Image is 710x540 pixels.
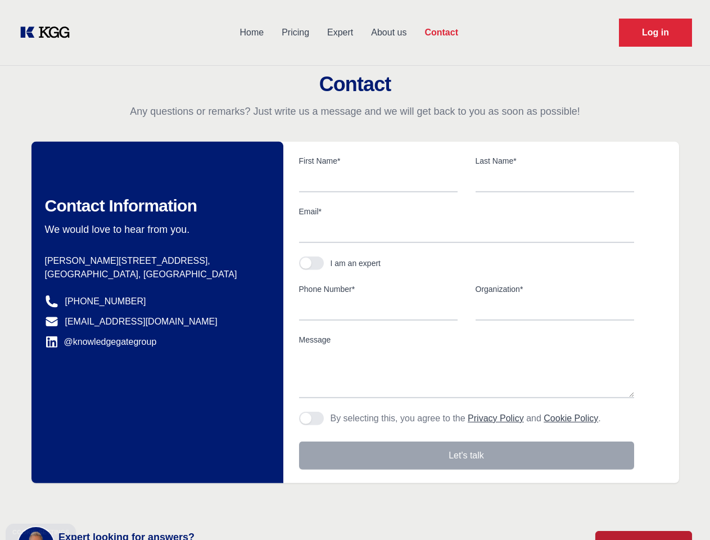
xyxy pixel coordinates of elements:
a: @knowledgegategroup [45,335,157,349]
label: First Name* [299,155,458,166]
p: We would love to hear from you. [45,223,265,236]
a: KOL Knowledge Platform: Talk to Key External Experts (KEE) [18,24,79,42]
a: [PHONE_NUMBER] [65,295,146,308]
label: Organization* [476,283,634,295]
a: About us [362,18,415,47]
a: Privacy Policy [468,413,524,423]
label: Phone Number* [299,283,458,295]
div: Cookie settings [12,529,69,535]
a: Contact [415,18,467,47]
button: Let's talk [299,442,634,470]
div: I am an expert [331,258,381,269]
h2: Contact Information [45,196,265,216]
label: Message [299,334,634,345]
a: Request Demo [619,19,692,47]
a: Home [230,18,273,47]
h2: Contact [13,73,697,96]
a: Cookie Policy [544,413,598,423]
label: Email* [299,206,634,217]
a: Pricing [273,18,318,47]
p: [GEOGRAPHIC_DATA], [GEOGRAPHIC_DATA] [45,268,265,281]
p: Any questions or remarks? Just write us a message and we will get back to you as soon as possible! [13,105,697,118]
iframe: Chat Widget [654,486,710,540]
a: Expert [318,18,362,47]
p: [PERSON_NAME][STREET_ADDRESS], [45,254,265,268]
label: Last Name* [476,155,634,166]
p: By selecting this, you agree to the and . [331,412,601,425]
a: [EMAIL_ADDRESS][DOMAIN_NAME] [65,315,218,328]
